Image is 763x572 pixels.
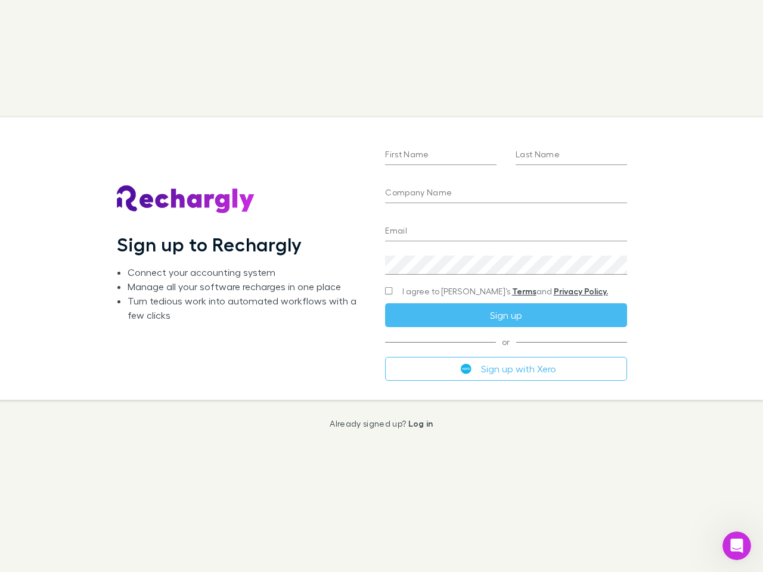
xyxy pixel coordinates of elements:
[461,363,472,374] img: Xero's logo
[408,418,433,428] a: Log in
[402,285,608,297] span: I agree to [PERSON_NAME]’s and
[722,531,751,560] iframe: Intercom live chat
[117,233,302,256] h1: Sign up to Rechargly
[330,419,433,428] p: Already signed up?
[128,294,366,322] li: Turn tedious work into automated workflows with a few clicks
[128,279,366,294] li: Manage all your software recharges in one place
[385,357,626,381] button: Sign up with Xero
[554,286,608,296] a: Privacy Policy.
[512,286,536,296] a: Terms
[128,265,366,279] li: Connect your accounting system
[385,341,626,342] span: or
[117,185,255,214] img: Rechargly's Logo
[385,303,626,327] button: Sign up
